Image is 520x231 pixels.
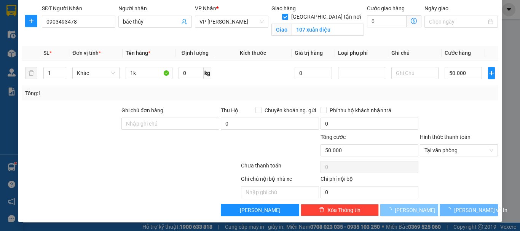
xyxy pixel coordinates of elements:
span: Giá trị hàng [295,50,323,56]
span: VP Nhận [195,5,216,11]
span: user-add [181,19,187,25]
span: [PERSON_NAME] và In [454,206,507,214]
span: loading [446,207,454,212]
input: 0 [295,67,332,79]
span: Định lượng [182,50,209,56]
span: loading [386,207,395,212]
button: deleteXóa Thông tin [301,204,379,216]
span: [GEOGRAPHIC_DATA] tận nơi [288,13,364,21]
input: Nhập ghi chú [241,186,319,198]
span: Tên hàng [126,50,150,56]
button: [PERSON_NAME] và In [440,204,498,216]
label: Ghi chú đơn hàng [121,107,163,113]
span: Tổng cước [321,134,346,140]
span: Thu Hộ [221,107,238,113]
span: kg [204,67,211,79]
span: Tại văn phòng [424,145,493,156]
span: plus [488,70,494,76]
button: plus [488,67,495,79]
span: [PERSON_NAME] [240,206,281,214]
div: Chi phí nội bộ [321,175,418,186]
div: Tổng: 1 [25,89,201,97]
span: Đơn vị tính [72,50,101,56]
div: Ghi chú nội bộ nhà xe [241,175,319,186]
span: Phí thu hộ khách nhận trả [327,106,394,115]
button: plus [25,15,37,27]
span: Chuyển khoản ng. gửi [262,106,319,115]
span: Cước hàng [445,50,471,56]
input: Ngày giao [429,18,487,26]
button: [PERSON_NAME] [221,204,299,216]
span: Giao [271,24,292,36]
span: Khác [77,67,115,79]
span: SL [43,50,49,56]
span: VP Hà Tĩnh [199,16,264,27]
label: Ngày giao [424,5,448,11]
input: VD: Bàn, Ghế [126,67,173,79]
button: [PERSON_NAME] [380,204,439,216]
span: plus [26,18,37,24]
label: Hình thức thanh toán [420,134,471,140]
span: delete [319,207,324,213]
span: Xóa Thông tin [327,206,360,214]
input: Ghi chú đơn hàng [121,118,219,130]
div: Người nhận [118,4,192,13]
span: dollar-circle [411,18,417,24]
div: SĐT Người Nhận [42,4,115,13]
span: Kích thước [240,50,266,56]
input: Ghi Chú [391,67,439,79]
button: delete [25,67,37,79]
th: Loại phụ phí [335,46,388,61]
input: Giao tận nơi [292,24,364,36]
div: Chưa thanh toán [240,161,320,175]
input: Cước giao hàng [367,15,407,27]
label: Cước giao hàng [367,5,405,11]
th: Ghi chú [388,46,442,61]
span: Giao hàng [271,5,296,11]
span: [PERSON_NAME] [395,206,435,214]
